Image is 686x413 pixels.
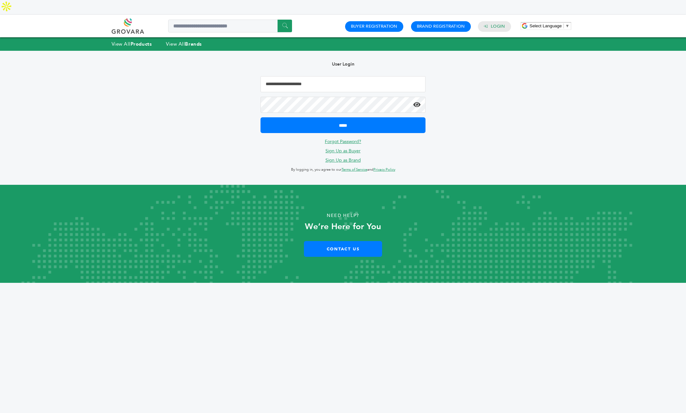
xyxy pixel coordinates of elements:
p: By logging in, you agree to our and [261,166,425,174]
span: ▼ [565,23,570,28]
a: Sign Up as Brand [325,157,361,163]
a: View AllBrands [166,41,202,47]
a: Forgot Password? [325,139,361,145]
strong: Products [131,41,152,47]
b: User Login [332,61,354,67]
span: Select Language [530,23,562,28]
input: Search a product or brand... [168,20,292,32]
p: Need Help? [34,211,652,220]
a: Select Language​ [530,23,570,28]
strong: Brands [185,41,202,47]
a: Contact Us [304,241,382,257]
strong: We’re Here for You [305,221,381,232]
a: Login [491,23,505,29]
a: Privacy Policy [373,167,395,172]
a: Buyer Registration [351,23,398,29]
input: Email Address [261,76,425,92]
a: Terms of Service [342,167,367,172]
a: Sign Up as Buyer [325,148,361,154]
input: Password [261,97,425,113]
a: View AllProducts [112,41,152,47]
a: Brand Registration [417,23,465,29]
